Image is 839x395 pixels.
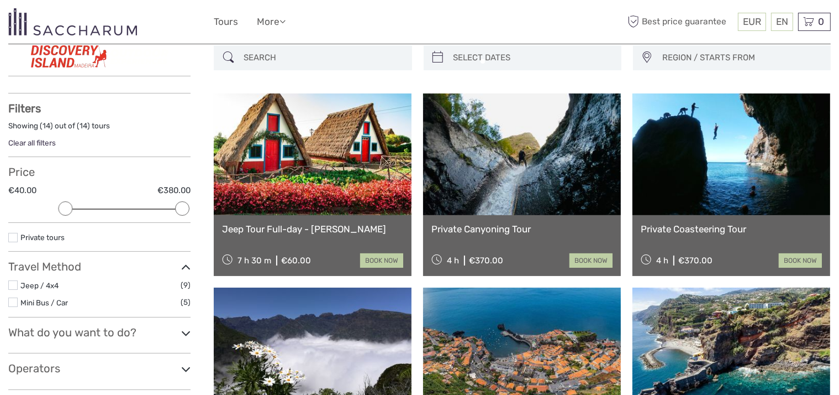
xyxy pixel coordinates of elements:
[743,16,761,27] span: EUR
[15,19,125,28] p: We're away right now. Please check back later!
[8,121,191,138] div: Showing ( ) out of ( ) tours
[8,362,191,375] h3: Operators
[816,16,826,27] span: 0
[8,185,36,196] label: €40.00
[20,233,65,242] a: Private tours
[8,8,137,35] img: 3281-7c2c6769-d4eb-44b0-bed6-48b5ed3f104e_logo_small.png
[431,224,613,235] a: Private Canyoning Tour
[449,48,616,67] input: SELECT DATES
[238,256,271,266] span: 7 h 30 m
[8,138,56,147] a: Clear all filters
[127,17,140,30] button: Open LiveChat chat widget
[469,256,503,266] div: €370.00
[281,256,311,266] div: €60.00
[257,14,286,30] a: More
[20,281,59,290] a: Jeep / 4x4
[569,253,613,268] a: book now
[181,296,191,309] span: (5)
[31,45,168,67] img: 207-9-a28f0ed8-ca0c-4455-91f3-7a9d97a329b3_logo_thumbnail.png
[779,253,822,268] a: book now
[8,260,191,273] h3: Travel Method
[678,256,713,266] div: €370.00
[771,13,793,31] div: EN
[657,49,825,67] button: REGION / STARTS FROM
[181,279,191,292] span: (9)
[8,326,191,339] h3: What do you want to do?
[20,298,68,307] a: Mini Bus / Car
[43,121,50,131] label: 14
[8,165,191,179] h3: Price
[8,102,41,115] strong: Filters
[641,224,822,235] a: Private Coasteering Tour
[239,48,406,67] input: SEARCH
[447,256,459,266] span: 4 h
[214,14,238,30] a: Tours
[80,121,87,131] label: 14
[625,13,735,31] span: Best price guarantee
[157,185,191,196] label: €380.00
[656,256,668,266] span: 4 h
[222,224,403,235] a: Jeep Tour Full-day - [PERSON_NAME]
[360,253,403,268] a: book now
